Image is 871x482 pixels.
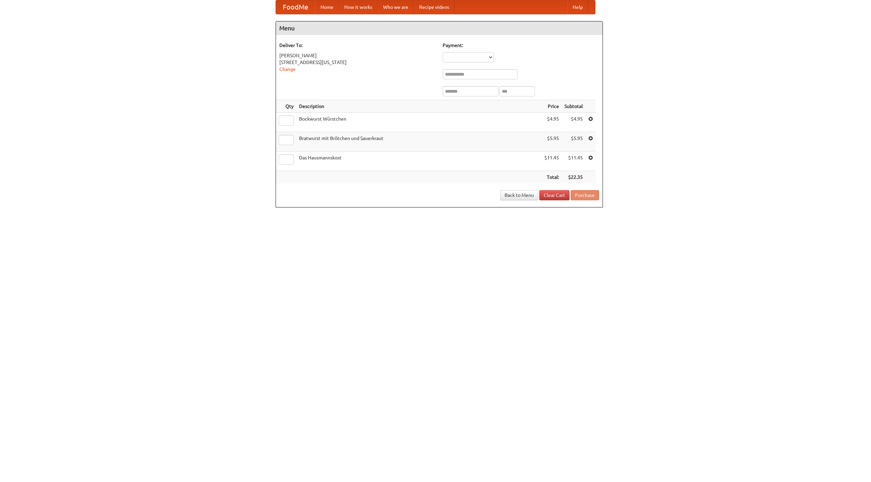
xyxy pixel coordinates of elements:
[562,100,586,113] th: Subtotal
[562,132,586,152] td: $5.95
[567,0,588,14] a: Help
[542,100,562,113] th: Price
[279,42,436,49] h5: Deliver To:
[276,21,603,35] h4: Menu
[542,152,562,171] td: $11.45
[562,171,586,184] th: $22.35
[279,52,436,59] div: [PERSON_NAME]
[276,0,315,14] a: FoodMe
[571,190,599,200] button: Purchase
[296,100,542,113] th: Description
[542,113,562,132] td: $4.95
[542,171,562,184] th: Total:
[296,113,542,132] td: Bockwurst Würstchen
[542,132,562,152] td: $5.95
[500,190,538,200] a: Back to Menu
[296,132,542,152] td: Bratwurst mit Brötchen und Sauerkraut
[562,152,586,171] td: $11.45
[276,100,296,113] th: Qty
[279,59,436,66] div: [STREET_ADDRESS][US_STATE]
[443,42,599,49] h5: Payment:
[279,66,296,72] a: Change
[315,0,339,14] a: Home
[378,0,414,14] a: Who we are
[539,190,570,200] a: Clear Cart
[562,113,586,132] td: $4.95
[339,0,378,14] a: How it works
[414,0,455,14] a: Recipe videos
[296,152,542,171] td: Das Hausmannskost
